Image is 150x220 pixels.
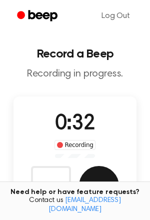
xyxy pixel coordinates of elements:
a: Beep [10,6,66,26]
button: Save Audio Record [79,166,119,206]
span: 0:32 [55,113,95,134]
a: Log Out [91,4,140,28]
h1: Record a Beep [8,48,142,60]
span: Contact us [6,196,144,214]
button: Delete Audio Record [31,166,71,206]
a: [EMAIL_ADDRESS][DOMAIN_NAME] [48,197,121,213]
div: Recording [54,140,96,150]
p: Recording in progress. [8,68,142,80]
